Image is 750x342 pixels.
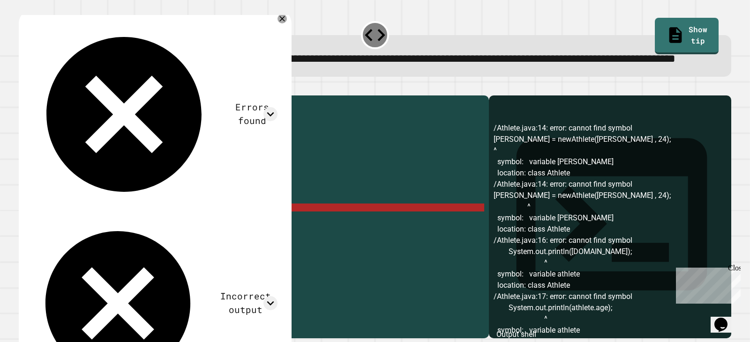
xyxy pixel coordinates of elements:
iframe: chat widget [711,305,741,333]
div: Incorrect output [214,290,277,317]
div: /Athlete.java:14: error: cannot find symbol [PERSON_NAME] = newAthlete([PERSON_NAME] , 24); ^ sym... [494,123,727,338]
iframe: chat widget [672,264,741,304]
div: Chat with us now!Close [4,4,65,59]
a: Show tip [655,18,719,54]
div: Errors found [226,101,277,128]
